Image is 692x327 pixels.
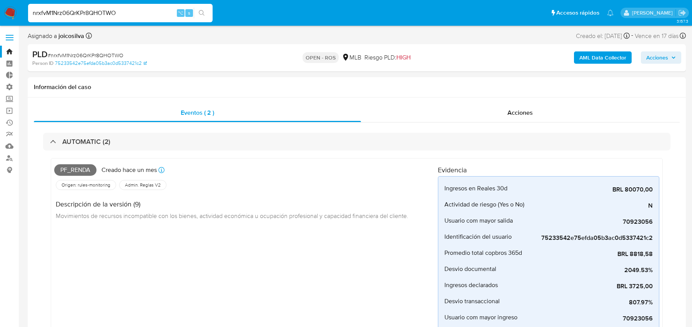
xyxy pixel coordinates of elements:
h1: Información del caso [34,83,680,91]
b: Person ID [32,60,53,67]
span: Asignado a [28,32,84,40]
a: Notificaciones [607,10,614,16]
span: Accesos rápidos [556,9,599,17]
span: Acciones [646,51,668,64]
a: 75233542e75efda05b3ac0d5337421c2 [55,60,147,67]
span: Admin. Reglas V2 [124,182,161,188]
span: - [631,31,633,41]
b: joicosilva [57,31,84,40]
a: Salir [678,9,686,17]
span: Eventos ( 2 ) [181,108,214,117]
span: # nrxfvM1Nrz06QrKPr8QHOTWO [48,51,123,59]
b: AML Data Collector [579,51,626,64]
span: Pf_renda [54,164,96,176]
span: ⌥ [178,9,183,17]
div: Creado el: [DATE] [576,31,630,41]
div: AUTOMATIC (2) [43,133,670,150]
button: search-icon [194,8,210,18]
span: Riesgo PLD: [364,53,411,62]
span: Movimientos de recursos incompatible con los bienes, actividad económica u ocupación profesional ... [56,211,408,220]
h4: Descripción de la versión (9) [56,200,408,208]
h3: AUTOMATIC (2) [62,137,110,146]
p: juan.calo@mercadolibre.com [632,9,675,17]
span: Acciones [507,108,533,117]
span: HIGH [396,53,411,62]
span: s [188,9,190,17]
span: Vence en 17 días [635,32,679,40]
span: Origen: rules-monitoring [61,182,111,188]
div: MLB [342,53,361,62]
button: AML Data Collector [574,51,632,64]
b: PLD [32,48,48,60]
input: Buscar usuario o caso... [28,8,213,18]
button: Acciones [641,51,681,64]
p: Creado hace un mes [101,166,157,174]
p: OPEN - ROS [303,52,339,63]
